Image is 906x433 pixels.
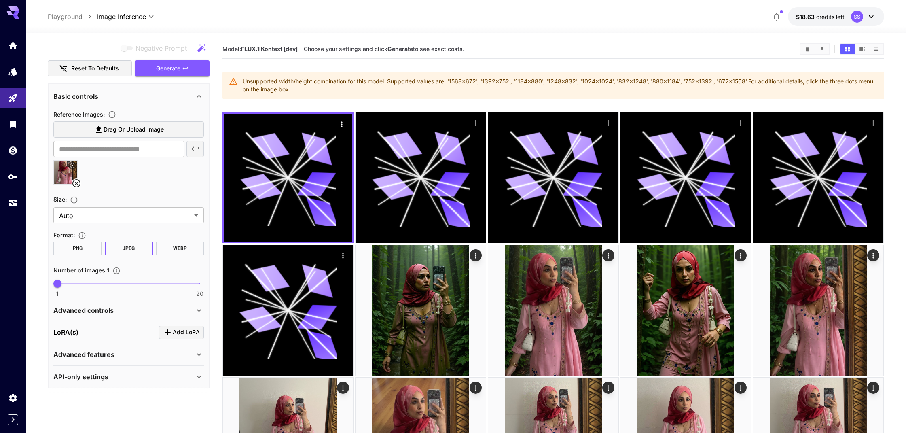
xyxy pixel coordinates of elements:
[800,43,830,55] div: Clear AllDownload All
[222,45,298,52] span: Model:
[104,125,164,135] span: Drag or upload image
[53,87,204,106] div: Basic controls
[56,290,59,298] span: 1
[53,267,109,274] span: Number of images : 1
[470,249,482,261] div: Actions
[53,231,75,238] span: Format :
[48,60,132,77] button: Reset to defaults
[156,64,180,74] span: Generate
[53,91,98,101] p: Basic controls
[735,117,747,129] div: Actions
[602,249,614,261] div: Actions
[135,60,210,77] button: Generate
[796,13,845,21] div: $18.629
[75,231,89,240] button: Choose the file format for the output image.
[840,44,855,54] button: Show media in grid view
[387,45,413,52] b: Generate
[337,249,349,261] div: Actions
[53,111,105,118] span: Reference Images :
[243,74,877,97] div: Unsupported width/height combination for this model. Supported values are: '1568x672', '1392x752'...
[800,44,815,54] button: Clear All
[304,45,464,52] span: Choose your settings and click to see exact costs.
[602,117,614,129] div: Actions
[53,372,108,382] p: API-only settings
[868,117,880,129] div: Actions
[109,267,124,275] button: Specify how many images to generate in a single request. Each image generation will be charged se...
[868,249,880,261] div: Actions
[105,110,119,119] button: Upload a reference image to guide the result. This is needed for Image-to-Image or Inpainting. Su...
[620,245,751,376] img: Z
[105,242,153,255] button: JPEG
[53,345,204,364] div: Advanced features
[815,44,829,54] button: Download All
[48,12,83,21] a: Playground
[8,93,18,103] div: Playground
[67,196,81,204] button: Adjust the dimensions of the generated image by specifying its width and height in pixels, or sel...
[788,7,884,26] button: $18.629SS
[53,196,67,203] span: Size :
[173,327,200,337] span: Add LoRA
[8,414,18,425] button: Expand sidebar
[816,13,845,20] span: credits left
[336,118,348,130] div: Actions
[53,301,204,320] div: Advanced controls
[840,43,884,55] div: Show media in grid viewShow media in video viewShow media in list view
[53,327,78,337] p: LoRA(s)
[869,44,883,54] button: Show media in list view
[300,44,302,54] p: ·
[8,119,18,129] div: Library
[8,145,18,155] div: Wallet
[337,382,349,394] div: Actions
[8,172,18,182] div: API Keys
[48,12,97,21] nav: breadcrumb
[735,382,747,394] div: Actions
[53,350,114,359] p: Advanced features
[53,367,204,386] div: API-only settings
[735,249,747,261] div: Actions
[196,290,203,298] span: 20
[8,67,18,77] div: Models
[868,382,880,394] div: Actions
[602,382,614,394] div: Actions
[356,245,486,376] img: 9k=
[159,326,204,339] button: Click to add LoRA
[8,393,18,403] div: Settings
[753,245,883,376] img: 2Q==
[53,121,204,138] label: Drag or upload image
[97,12,146,21] span: Image Inference
[470,117,482,129] div: Actions
[470,382,482,394] div: Actions
[8,40,18,51] div: Home
[156,242,204,255] button: WEBP
[796,13,816,20] span: $18.63
[488,245,618,376] img: Z
[241,45,298,52] b: FLUX.1 Kontext [dev]
[53,242,102,255] button: PNG
[59,211,191,221] span: Auto
[53,306,114,315] p: Advanced controls
[8,198,18,208] div: Usage
[855,44,869,54] button: Show media in video view
[851,11,863,23] div: SS
[119,43,193,53] span: Negative prompts are not compatible with the selected model.
[135,43,187,53] span: Negative Prompt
